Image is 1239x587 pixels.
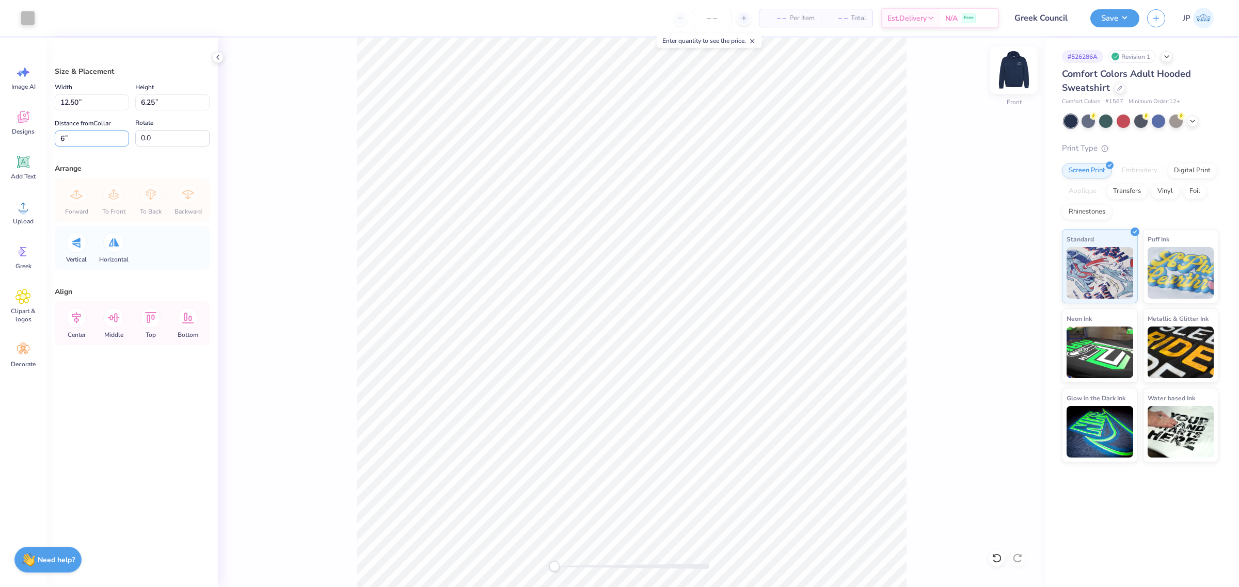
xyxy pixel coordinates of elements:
span: JP [1183,12,1190,24]
label: Height [135,81,154,93]
span: Decorate [11,360,36,368]
img: Puff Ink [1148,247,1214,299]
span: Est. Delivery [887,13,927,24]
span: Greek [15,262,31,270]
span: Glow in the Dark Ink [1067,393,1125,403]
span: Add Text [11,172,36,181]
div: # 526286A [1062,50,1103,63]
div: Screen Print [1062,163,1112,178]
div: Foil [1183,184,1207,199]
div: Transfers [1106,184,1148,199]
input: Untitled Design [1007,8,1083,28]
span: Comfort Colors Adult Hooded Sweatshirt [1062,68,1191,94]
input: – – [692,9,732,27]
span: Minimum Order: 12 + [1129,97,1180,106]
span: Total [851,13,866,24]
span: – – [766,13,786,24]
span: Clipart & logos [6,307,40,323]
div: Vinyl [1151,184,1180,199]
div: Size & Placement [55,66,210,77]
span: Per Item [789,13,815,24]
span: Bottom [178,331,198,339]
span: Horizontal [99,255,129,264]
div: Digital Print [1167,163,1217,178]
img: Neon Ink [1067,327,1133,378]
img: Glow in the Dark Ink [1067,406,1133,458]
div: Embroidery [1115,163,1164,178]
span: Vertical [66,255,87,264]
img: Metallic & Glitter Ink [1148,327,1214,378]
span: Upload [13,217,34,225]
img: John Paul Torres [1193,8,1214,28]
span: – – [827,13,848,24]
span: Top [146,331,156,339]
div: Revision 1 [1108,50,1156,63]
img: Front [993,50,1035,91]
span: Puff Ink [1148,234,1169,244]
span: Middle [104,331,123,339]
span: Comfort Colors [1062,97,1100,106]
label: Width [55,81,72,93]
button: Save [1090,9,1139,27]
div: Align [55,286,210,297]
div: Arrange [55,163,210,174]
span: Neon Ink [1067,313,1092,324]
label: Rotate [135,117,153,129]
div: Front [1007,97,1022,107]
div: Enter quantity to see the price. [657,34,761,48]
strong: Need help? [38,555,75,565]
a: JP [1178,8,1218,28]
span: # 1567 [1105,97,1123,106]
span: Standard [1067,234,1094,244]
img: Water based Ink [1148,406,1214,458]
span: Water based Ink [1148,393,1195,403]
div: Print Type [1062,142,1218,154]
img: Standard [1067,247,1133,299]
div: Applique [1062,184,1103,199]
span: Image AI [11,83,36,91]
span: Metallic & Glitter Ink [1148,313,1209,324]
div: Rhinestones [1062,204,1112,220]
label: Distance from Collar [55,117,110,129]
span: Center [68,331,86,339]
span: Designs [12,127,35,136]
span: N/A [945,13,958,24]
span: Free [964,14,974,22]
div: Accessibility label [549,561,560,572]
